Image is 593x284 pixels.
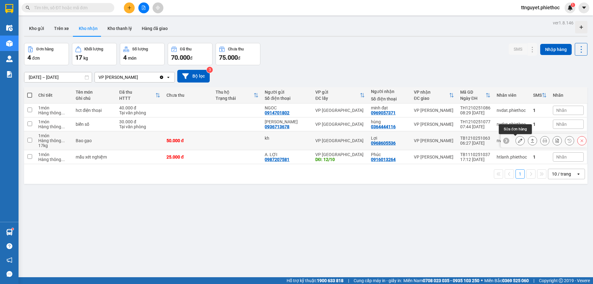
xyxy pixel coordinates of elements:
div: Tại văn phòng [119,124,160,129]
div: VP [PERSON_NAME] [99,74,138,80]
span: 70.000 [171,54,190,61]
span: Nhãn [556,155,567,159]
button: 1 [515,169,525,179]
button: Kho thanh lý [103,21,137,36]
sup: 3 [207,67,213,73]
div: Đã thu [180,47,191,51]
span: | [533,277,534,284]
div: Hàng thông thường [38,138,69,143]
div: htlanh.phiethoc [497,155,527,159]
div: HTTT [119,96,155,101]
div: 0969057371 [371,110,396,115]
span: đ [190,56,192,61]
button: Kho gửi [24,21,49,36]
th: Toggle SortBy [116,87,163,104]
div: Tạo kho hàng mới [575,21,587,33]
div: Sửa đơn hàng [515,136,525,145]
svg: open [166,75,171,80]
div: Số điện thoại [265,96,309,101]
div: Ghi chú [76,96,113,101]
span: Nhãn [556,108,567,113]
button: Chưa thu75.000đ [216,43,260,65]
span: notification [6,257,12,263]
div: Ngày ĐH [460,96,486,101]
span: file-add [141,6,146,10]
span: 4 [27,54,31,61]
strong: 0708 023 035 - 0935 103 250 [423,278,479,283]
svg: open [576,172,581,176]
input: Select a date range. [24,72,92,82]
span: đơn [32,56,40,61]
div: Mã GD [460,90,486,95]
div: Anh Quang [265,119,309,124]
div: 1 món [38,152,69,157]
span: ttnguyet.phiethoc [516,4,565,11]
div: 0364444116 [371,124,396,129]
span: 1 [572,3,574,7]
input: Tìm tên, số ĐT hoặc mã đơn [34,4,107,11]
div: Hàng thông thường [38,124,69,129]
button: file-add [138,2,149,13]
button: Đã thu70.000đ [168,43,212,65]
div: VP [PERSON_NAME] [414,155,454,159]
svg: Clear value [159,75,164,80]
div: Số điện thoại [371,96,408,101]
div: Lợi [371,136,408,141]
strong: 1900 633 818 [317,278,343,283]
th: Toggle SortBy [212,87,262,104]
div: ĐC giao [414,96,449,101]
div: 1 món [38,119,69,124]
div: 30.000 đ [119,119,160,124]
div: VP [GEOGRAPHIC_DATA] [315,152,365,157]
div: 17:12 [DATE] [460,157,490,162]
div: Người gửi [265,90,309,95]
button: SMS [509,44,527,55]
button: aim [153,2,163,13]
button: Số lượng4món [120,43,165,65]
img: logo-vxr [5,4,13,13]
div: VP [PERSON_NAME] [414,108,454,113]
strong: 0369 525 060 [502,278,529,283]
div: VP [GEOGRAPHIC_DATA] [315,108,365,113]
div: Tên món [76,90,113,95]
div: nvdat.phiethoc [497,108,527,113]
div: 0916013264 [371,157,396,162]
div: SMS [533,93,542,98]
span: 17 [75,54,82,61]
div: Bao gạo [76,138,113,143]
span: aim [156,6,160,10]
span: Nhãn [556,122,567,127]
div: Nhân viên [497,93,527,98]
div: TB1210251063 [460,136,490,141]
div: 0914701802 [265,110,289,115]
span: ... [61,124,65,129]
span: message [6,271,12,277]
div: Tại văn phòng [119,110,160,115]
div: TB1110251037 [460,152,490,157]
span: món [128,56,137,61]
div: Đơn hàng [36,47,53,51]
div: NGOC [265,105,309,110]
span: 4 [123,54,127,61]
span: search [26,6,30,10]
div: Chưa thu [228,47,244,51]
div: VP [GEOGRAPHIC_DATA] [315,122,365,127]
span: Miền Nam [403,277,479,284]
span: ⚪️ [481,279,483,282]
span: copyright [559,278,563,283]
div: Hàng thông thường [38,110,69,115]
th: Toggle SortBy [312,87,368,104]
span: | [348,277,349,284]
img: icon-new-feature [567,5,573,11]
div: minh đạt [371,105,408,110]
button: Đơn hàng4đơn [24,43,69,65]
div: VP [PERSON_NAME] [414,138,454,143]
div: ĐC lấy [315,96,360,101]
div: 1 món [38,133,69,138]
div: 25.000 đ [166,155,209,159]
button: Kho nhận [74,21,103,36]
span: đ [238,56,240,61]
div: 10 / trang [552,171,571,177]
div: Sửa đơn hàng [499,124,532,134]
